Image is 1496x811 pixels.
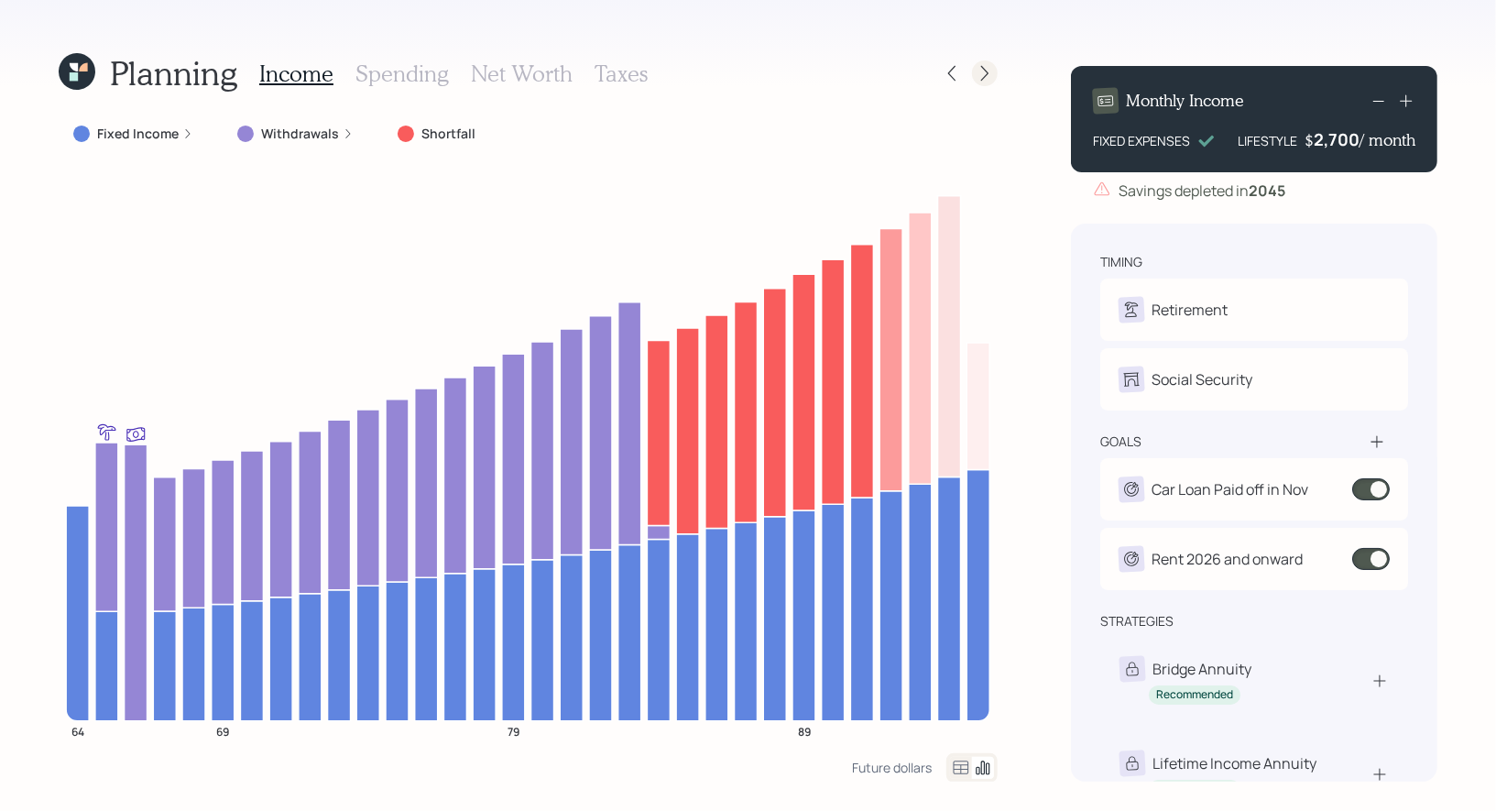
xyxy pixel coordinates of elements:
label: Fixed Income [97,125,179,143]
div: Retirement [1152,299,1228,321]
h3: Income [259,60,333,87]
h1: Planning [110,53,237,93]
div: Car Loan Paid off in Nov [1152,478,1308,500]
div: Lifetime Income Annuity [1152,752,1316,774]
h3: Spending [355,60,449,87]
tspan: 89 [798,724,811,740]
div: Recommended [1156,782,1233,797]
h3: Net Worth [471,60,573,87]
label: Shortfall [421,125,475,143]
div: Savings depleted in [1119,180,1285,202]
label: Withdrawals [261,125,339,143]
tspan: 69 [216,724,229,740]
h4: Monthly Income [1126,91,1244,111]
div: strategies [1100,612,1174,630]
div: 2,700 [1314,128,1360,150]
tspan: 64 [71,724,84,740]
h4: $ [1305,130,1314,150]
div: Social Security [1152,368,1252,390]
div: Recommended [1156,687,1233,703]
div: FIXED EXPENSES [1093,131,1190,150]
div: LIFESTYLE [1238,131,1297,150]
div: goals [1100,433,1141,451]
b: 2045 [1249,181,1285,201]
div: timing [1100,253,1142,271]
div: Rent 2026 and onward [1152,548,1303,570]
tspan: 79 [508,724,519,740]
h3: Taxes [595,60,648,87]
div: Future dollars [852,759,932,776]
h4: / month [1360,130,1415,150]
div: Bridge Annuity [1152,658,1251,680]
